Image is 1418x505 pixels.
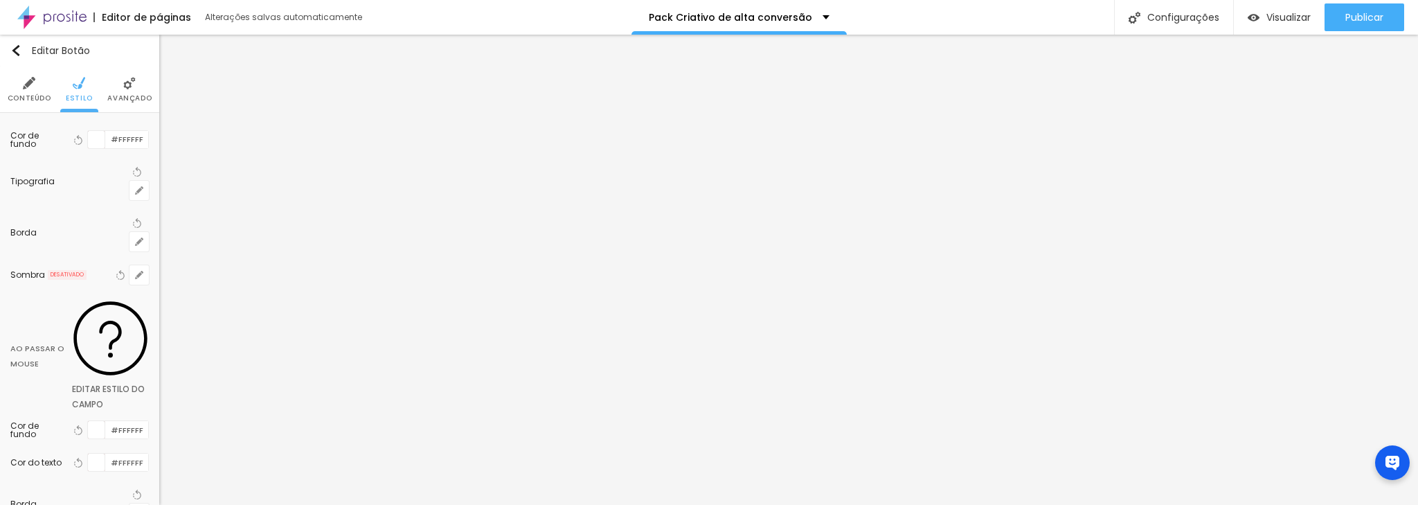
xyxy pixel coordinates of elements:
img: Icone [123,77,136,89]
div: Editor de páginas [93,12,191,22]
div: Editar Botão [10,45,90,56]
div: Cor de fundo [10,422,65,438]
span: DESATIVADO [48,270,87,280]
button: Publicar [1325,3,1404,31]
p: Pack Criativo de alta conversão [649,12,812,22]
span: Avançado [107,95,152,102]
div: Tipografia [10,177,129,186]
img: Icone dúvida [72,300,149,377]
img: Icone [10,45,21,56]
span: Visualizar [1266,12,1311,23]
div: Cor de fundo [10,132,65,148]
div: Alterações salvas automaticamente [205,13,364,21]
span: Estilo [66,95,93,102]
div: Sombra [10,271,45,279]
iframe: Editor [159,35,1418,505]
button: Visualizar [1234,3,1325,31]
span: Publicar [1345,12,1383,23]
div: Editar estilo do campo [72,382,149,412]
img: Icone [1129,12,1140,24]
div: Ao passar o mouseIcone dúvidaEditar estilo do campo [10,292,149,414]
div: Cor do texto [10,459,62,467]
img: Icone [73,77,85,89]
img: view-1.svg [1248,12,1259,24]
img: Icone [23,77,35,89]
span: Conteúdo [8,95,51,102]
div: Ao passar o mouse [10,341,72,371]
div: Borda [10,229,129,237]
